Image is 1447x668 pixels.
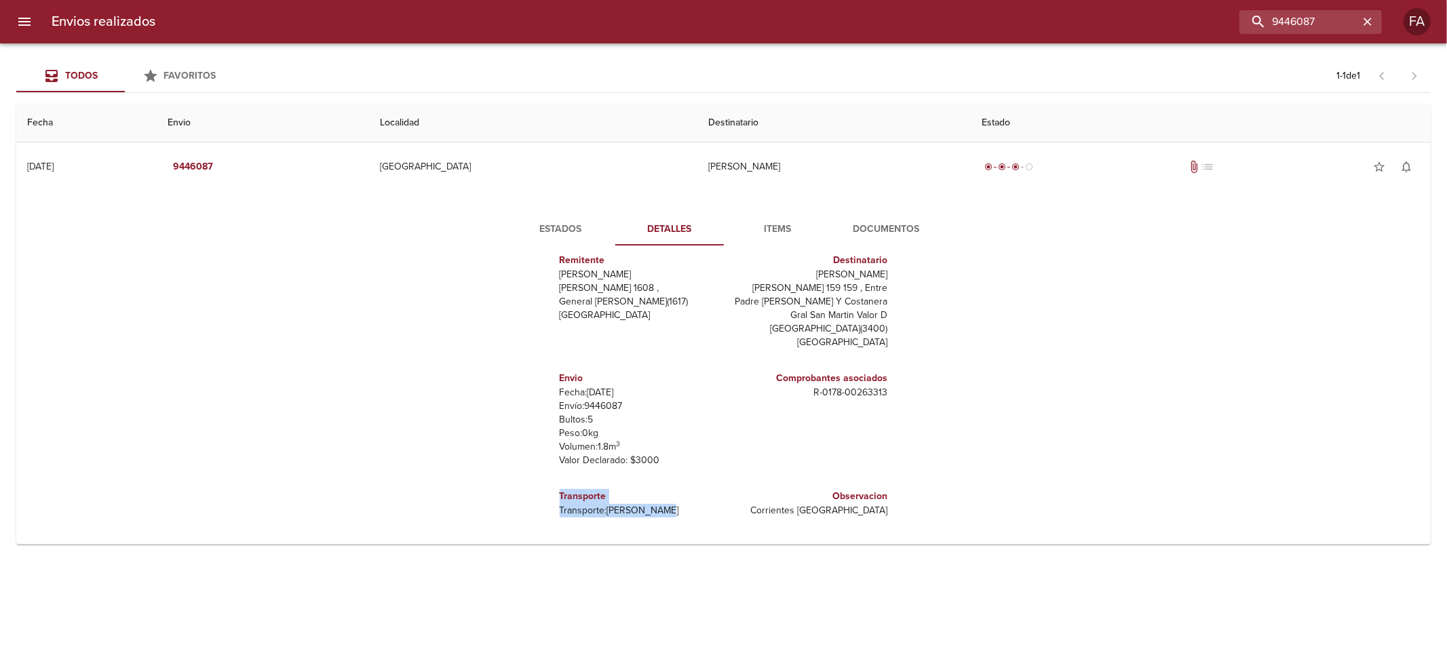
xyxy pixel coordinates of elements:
[560,489,718,504] h6: Transporte
[8,5,41,38] button: menu
[1187,160,1201,174] span: Tiene documentos adjuntos
[729,386,888,399] p: R - 0178 - 00263313
[27,161,54,172] div: [DATE]
[560,309,718,322] p: [GEOGRAPHIC_DATA]
[1201,160,1214,174] span: No tiene pedido asociado
[729,489,888,504] h6: Observacion
[1404,8,1431,35] div: FA
[729,268,888,281] p: [PERSON_NAME]
[560,454,718,467] p: Valor Declarado: $ 3000
[1366,153,1393,180] button: Agregar a favoritos
[65,70,98,81] span: Todos
[982,160,1036,174] div: En viaje
[1011,163,1020,171] span: radio_button_checked
[52,11,155,33] h6: Envios realizados
[697,142,971,191] td: [PERSON_NAME]
[560,386,718,399] p: Fecha: [DATE]
[1393,153,1420,180] button: Activar notificaciones
[560,371,718,386] h6: Envio
[729,336,888,349] p: [GEOGRAPHIC_DATA]
[560,413,718,427] p: Bultos: 5
[560,399,718,413] p: Envío: 9446087
[16,104,157,142] th: Fecha
[617,439,621,448] sup: 3
[560,253,718,268] h6: Remitente
[697,104,971,142] th: Destinatario
[369,104,697,142] th: Localidad
[971,104,1431,142] th: Estado
[729,322,888,336] p: [GEOGRAPHIC_DATA] ( 3400 )
[729,504,888,517] p: Corrientes [GEOGRAPHIC_DATA]
[560,281,718,295] p: [PERSON_NAME] 1608 ,
[1336,69,1360,83] p: 1 - 1 de 1
[157,104,369,142] th: Envio
[1366,68,1398,82] span: Pagina anterior
[16,104,1431,545] table: Tabla de envíos del cliente
[560,440,718,454] p: Volumen: 1.8 m
[560,268,718,281] p: [PERSON_NAME]
[173,159,213,176] em: 9446087
[560,504,718,517] p: Transporte: [PERSON_NAME]
[1239,10,1359,34] input: buscar
[984,163,992,171] span: radio_button_checked
[16,60,233,92] div: Tabs Envios
[1400,160,1413,174] span: notifications_none
[1398,60,1431,92] span: Pagina siguiente
[164,70,216,81] span: Favoritos
[1025,163,1033,171] span: radio_button_unchecked
[732,221,824,238] span: Items
[369,142,697,191] td: [GEOGRAPHIC_DATA]
[515,221,607,238] span: Estados
[729,281,888,322] p: [PERSON_NAME] 159 159 , Entre Padre [PERSON_NAME] Y Costanera Gral San Martin Valor D
[1372,160,1386,174] span: star_border
[623,221,716,238] span: Detalles
[507,213,941,245] div: Tabs detalle de guia
[168,155,218,180] button: 9446087
[560,295,718,309] p: General [PERSON_NAME] ( 1617 )
[998,163,1006,171] span: radio_button_checked
[841,221,933,238] span: Documentos
[729,371,888,386] h6: Comprobantes asociados
[560,427,718,440] p: Peso: 0 kg
[729,253,888,268] h6: Destinatario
